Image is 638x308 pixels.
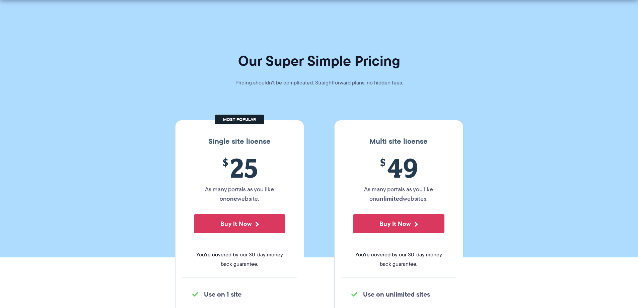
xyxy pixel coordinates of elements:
h3: Single site license [182,137,297,146]
h3: Multi site license [341,137,456,146]
span: You're covered by our 30-day money back guarantee. [353,250,444,269]
button: Buy It Now [353,214,444,233]
span: 49 [353,152,444,183]
button: Buy It Now [194,214,285,233]
p: As many portals as you like on websites. [353,185,444,203]
p: Pricing shouldn't be complicated. Straightforward plans, no hidden fees. [219,78,420,87]
strong: one [226,194,237,203]
span: 25 [194,152,285,183]
strong: Use on 1 site [204,289,241,299]
p: As many portals as you like on website. [194,185,285,203]
strong: unlimited [376,194,403,203]
strong: Use on unlimited sites [363,289,430,299]
span: You're covered by our 30-day money back guarantee. [194,250,285,269]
